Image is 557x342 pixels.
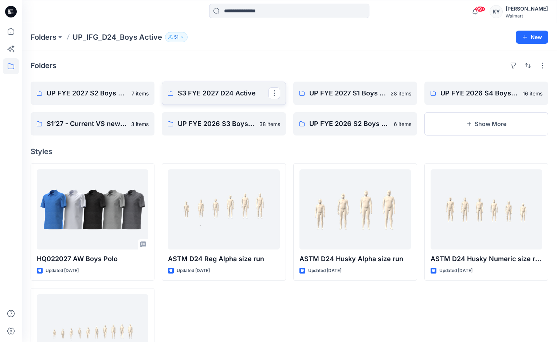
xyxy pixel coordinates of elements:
[394,120,411,128] p: 6 items
[131,120,149,128] p: 3 items
[299,254,411,264] p: ASTM D24 Husky Alpha size run
[424,82,548,105] a: UP FYE 2026 S4 Boys Active16 items
[431,254,542,264] p: ASTM D24 Husky Numeric size run
[31,32,56,42] a: Folders
[299,169,411,249] a: ASTM D24 Husky Alpha size run
[37,254,148,264] p: HQ022027 AW Boys Polo
[293,112,417,135] a: UP FYE 2026 S2 Boys Active6 items
[162,82,286,105] a: S3 FYE 2027 D24 Active
[31,112,154,135] a: S1’27 - Current VS new ASTM comparison3 items
[506,13,548,19] div: Walmart
[490,5,503,18] div: KY
[439,267,472,275] p: Updated [DATE]
[72,32,162,42] p: UP_IFG_D24_Boys Active
[47,88,127,98] p: UP FYE 2027 S2 Boys Active
[31,82,154,105] a: UP FYE 2027 S2 Boys Active7 items
[309,119,389,129] p: UP FYE 2026 S2 Boys Active
[174,33,179,41] p: 51
[37,169,148,249] a: HQ022027 AW Boys Polo
[293,82,417,105] a: UP FYE 2027 S1 Boys Active28 items
[31,147,548,156] h4: Styles
[523,90,542,97] p: 16 items
[46,267,79,275] p: Updated [DATE]
[308,267,341,275] p: Updated [DATE]
[178,119,255,129] p: UP FYE 2026 S3 Boys Active
[424,112,548,135] button: Show More
[259,120,280,128] p: 38 items
[309,88,386,98] p: UP FYE 2027 S1 Boys Active
[165,32,188,42] button: 51
[440,88,518,98] p: UP FYE 2026 S4 Boys Active
[177,267,210,275] p: Updated [DATE]
[475,6,486,12] span: 99+
[516,31,548,44] button: New
[168,169,279,249] a: ASTM D24 Reg Alpha size run
[391,90,411,97] p: 28 items
[168,254,279,264] p: ASTM D24 Reg Alpha size run
[31,61,56,70] h4: Folders
[162,112,286,135] a: UP FYE 2026 S3 Boys Active38 items
[47,119,127,129] p: S1’27 - Current VS new ASTM comparison
[132,90,149,97] p: 7 items
[431,169,542,249] a: ASTM D24 Husky Numeric size run
[178,88,268,98] p: S3 FYE 2027 D24 Active
[506,4,548,13] div: [PERSON_NAME]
